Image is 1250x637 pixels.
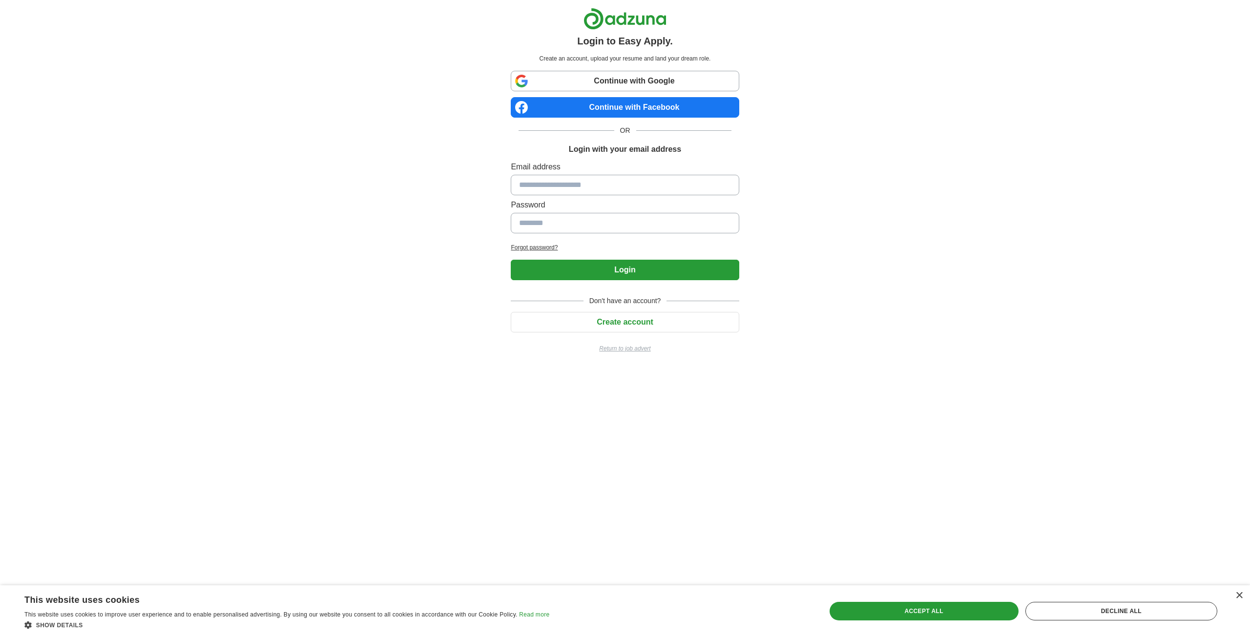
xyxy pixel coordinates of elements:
[36,622,83,629] span: Show details
[511,344,739,353] a: Return to job advert
[511,199,739,211] label: Password
[511,161,739,173] label: Email address
[583,296,667,306] span: Don't have an account?
[24,611,518,618] span: This website uses cookies to improve user experience and to enable personalised advertising. By u...
[519,611,549,618] a: Read more, opens a new window
[830,602,1019,620] div: Accept all
[1025,602,1217,620] div: Decline all
[24,620,549,630] div: Show details
[1235,592,1243,599] div: Close
[511,243,739,252] a: Forgot password?
[614,125,636,136] span: OR
[511,260,739,280] button: Login
[583,8,667,30] img: Adzuna logo
[511,318,739,326] a: Create account
[24,591,525,606] div: This website uses cookies
[569,144,681,155] h1: Login with your email address
[511,71,739,91] a: Continue with Google
[511,97,739,118] a: Continue with Facebook
[577,34,673,48] h1: Login to Easy Apply.
[513,54,737,63] p: Create an account, upload your resume and land your dream role.
[511,312,739,332] button: Create account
